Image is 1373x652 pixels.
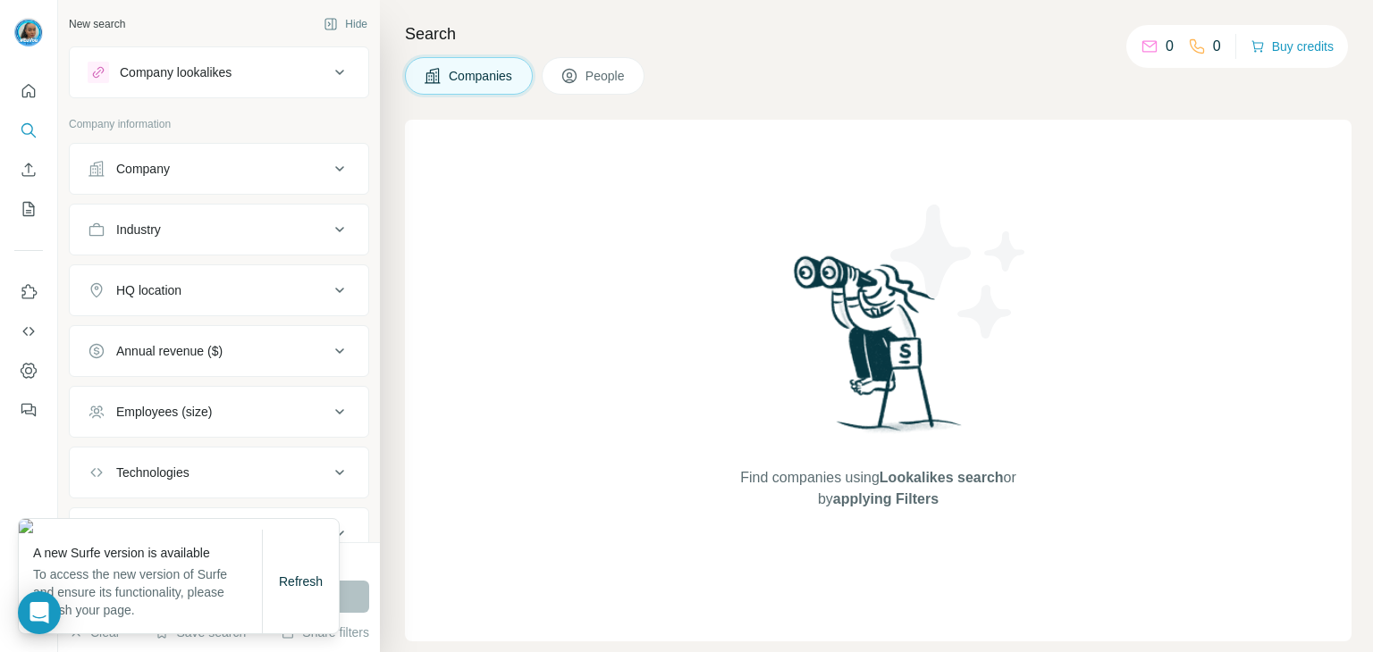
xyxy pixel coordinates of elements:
button: Hide [311,11,380,38]
button: My lists [14,193,43,225]
button: Employees (size) [70,390,368,433]
button: Use Surfe on LinkedIn [14,276,43,308]
button: Annual revenue ($) [70,330,368,372]
img: 6c001c1c-60ca-4124-8c59-051a43c80386 [19,519,339,533]
button: Industry [70,208,368,251]
button: Enrich CSV [14,154,43,186]
img: Surfe Illustration - Stars [879,191,1040,352]
p: 0 [1166,36,1174,57]
button: Company lookalikes [70,51,368,94]
button: Buy credits [1251,34,1334,59]
span: Companies [449,67,514,85]
button: Feedback [14,394,43,426]
img: Surfe Illustration - Woman searching with binoculars [786,251,972,450]
h4: Search [405,21,1352,46]
span: Refresh [279,574,323,589]
button: Search [14,114,43,146]
div: Company lookalikes [120,63,232,81]
img: Avatar [14,18,43,46]
p: To access the new version of Surfe and ensure its functionality, please refresh your page. [33,565,262,619]
span: applying Filters [833,491,939,506]
div: Company [116,160,170,178]
button: Quick start [14,75,43,107]
div: New search [69,16,125,32]
div: Technologies [116,464,190,481]
button: HQ location [70,269,368,312]
div: Employees (size) [116,403,212,421]
div: Annual revenue ($) [116,342,223,360]
button: Use Surfe API [14,315,43,347]
p: 0 [1213,36,1221,57]
span: People [585,67,627,85]
div: HQ location [116,281,181,299]
div: Industry [116,221,161,238]
button: Company [70,147,368,190]
div: Open Intercom Messenger [18,591,61,634]
button: Dashboard [14,355,43,387]
span: Find companies using or by [735,467,1021,510]
button: Technologies [70,451,368,494]
p: A new Surfe version is available [33,544,262,562]
button: Keywords [70,512,368,555]
button: Refresh [266,565,335,598]
p: Company information [69,116,369,132]
span: Lookalikes search [880,470,1004,485]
